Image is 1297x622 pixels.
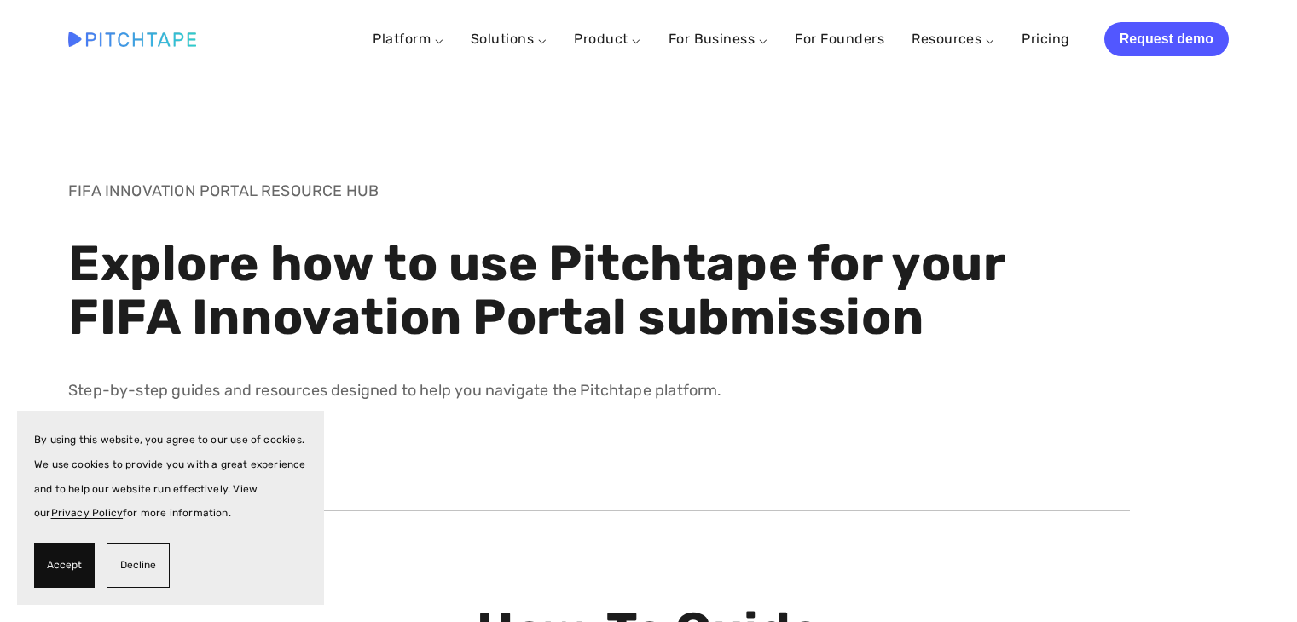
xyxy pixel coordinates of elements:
a: Resources ⌵ [912,31,994,47]
p: FIFA INNOVATION PORTAL RESOURCE HUB [68,179,1030,204]
a: Platform ⌵ [373,31,443,47]
button: Accept [34,543,95,588]
span: Decline [120,553,156,578]
section: Cookie banner [17,411,324,605]
h1: Explore how to use Pitchtape for your FIFA Innovation Portal submission [68,237,1030,346]
a: Solutions ⌵ [471,31,547,47]
img: Pitchtape | Video Submission Management Software [68,32,196,46]
a: Product ⌵ [574,31,640,47]
button: Decline [107,543,170,588]
span: Accept [47,553,82,578]
a: Request demo [1104,22,1229,56]
p: By using this website, you agree to our use of cookies. We use cookies to provide you with a grea... [34,428,307,526]
p: Step-by-step guides and resources designed to help you navigate the Pitchtape platform. [68,378,1030,403]
a: Privacy Policy [51,507,124,519]
a: For Founders [795,24,884,55]
a: For Business ⌵ [669,31,768,47]
a: Pricing [1022,24,1069,55]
